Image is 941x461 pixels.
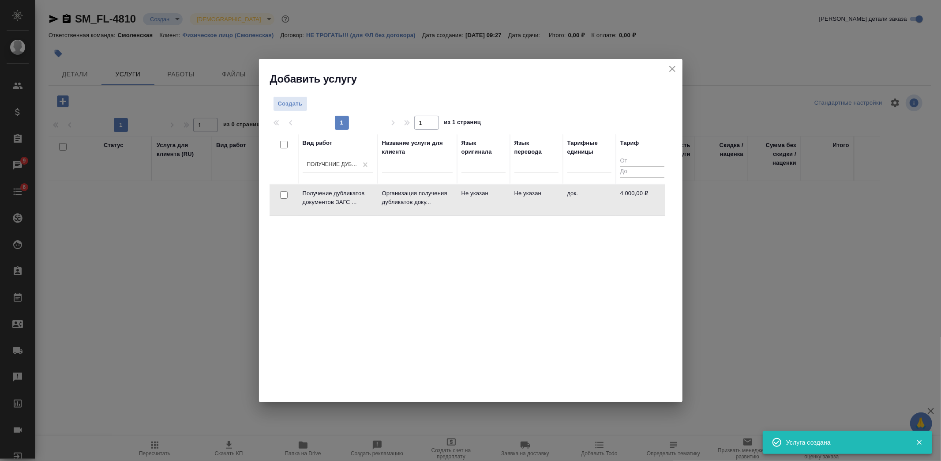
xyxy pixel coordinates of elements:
[620,139,639,147] div: Тариф
[278,99,303,109] span: Создать
[510,185,563,215] td: Не указан
[461,139,506,156] div: Язык оригинала
[303,189,373,207] p: Получение дубликатов документов ЗАГС ...
[457,185,510,215] td: Не указан
[620,166,664,178] input: До
[910,438,928,446] button: Закрыть
[567,139,611,156] div: Тарифные единицы
[666,62,679,76] button: close
[307,161,358,168] div: Получение дубликатов документов ЗАГС и справок
[514,139,559,156] div: Язык перевода
[382,139,453,156] div: Название услуги для клиента
[786,438,903,447] div: Услуга создана
[303,139,333,147] div: Вид работ
[382,189,453,207] p: Организация получения дубликатов доку...
[620,156,664,167] input: От
[273,96,307,112] button: Создать
[616,185,669,215] td: 4 000,00 ₽
[444,117,481,130] span: из 1 страниц
[563,185,616,215] td: док.
[270,72,682,86] h2: Добавить услугу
